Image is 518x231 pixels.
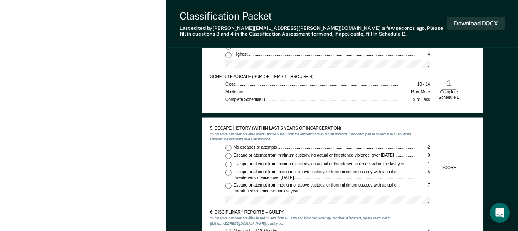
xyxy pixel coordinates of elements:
div: Last edited by [PERSON_NAME][EMAIL_ADDRESS][PERSON_NAME][DOMAIN_NAME] . Please fill in questions ... [180,25,447,37]
div: 0 [414,153,429,158]
div: 3 [414,43,429,49]
div: 1 [441,78,456,90]
input: Escape or attempt from medium or above custody, or from minimum custody with actual or threatened... [225,183,232,189]
span: Escape or attempt from minimum custody, no actual or threatened violence: over [DATE] [234,153,395,157]
div: 10 - 14 [400,81,430,87]
div: 5 [417,170,430,175]
span: a few seconds ago [382,25,425,31]
div: SCORE [437,44,460,49]
div: Open Intercom Messenger [490,203,510,223]
em: **This score has been pre-filled based on data from eTOMIS and logic calculated by Recidiviz. If ... [210,216,390,226]
div: 15 or More [400,89,430,95]
div: 6. DISCIPLINARY REPORTS – GUILTY [210,210,414,215]
span: Escape or attempt from medium or above custody, or from minimum custody with actual or threatened... [234,170,398,180]
input: Escape or attempt from medium or above custody, or from minimum custody with actual or threatened... [225,170,232,176]
div: SCHEDULE A SCALE (SUM OF ITEMS 1 THROUGH 4) [210,74,414,79]
div: Complete Schedule B [437,89,460,101]
input: Highest4 [225,52,232,58]
div: 4 [414,52,429,57]
div: SCORE [437,165,460,171]
input: Escape or attempt from minimum custody, no actual or threatened violence: over [DATE]0 [225,153,232,159]
span: No escapes or attempts [234,145,278,149]
span: Close [225,81,237,86]
div: 5. ESCAPE HISTORY (WITHIN LAST 5 YEARS OF INCARCERATION) [210,126,414,131]
div: 1 [414,161,429,167]
input: No escapes or attempts-2 [225,145,232,151]
span: Escape or attempt from minimum custody, no actual or threatened violence: within the last year [234,161,407,166]
div: Classification Packet [180,10,447,22]
input: Escape or attempt from minimum custody, no actual or threatened violence: within the last year1 [225,161,232,167]
div: 9 or Less [400,97,430,102]
span: Maximum [225,89,244,94]
span: Highest [234,52,249,56]
button: Download DOCX [447,17,505,30]
em: **This score has been pre-filled directly from eTOMIS from the resident's previous Classification... [210,132,411,142]
div: 7 [418,183,430,188]
span: High [234,43,243,48]
span: Escape or attempt from medium or above custody, or from minimum custody with actual or threatened... [234,183,398,193]
div: -2 [414,145,429,150]
span: Complete Schedule B [225,97,266,101]
input: High3 [225,43,232,49]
